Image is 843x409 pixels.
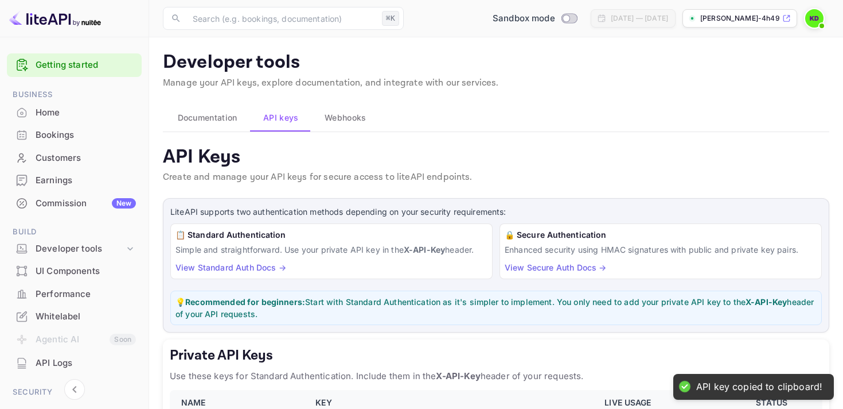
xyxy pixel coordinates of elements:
div: API key copied to clipboard! [696,381,822,393]
div: Customers [36,152,136,165]
img: LiteAPI logo [9,9,101,28]
div: Earnings [36,174,136,187]
div: Switch to Production mode [488,12,581,25]
p: Developer tools [163,51,829,74]
span: Business [7,88,142,101]
div: Commission [36,197,136,210]
div: Performance [7,283,142,306]
div: Performance [36,288,136,301]
strong: Recommended for beginners: [185,297,305,307]
div: Bookings [36,129,136,142]
a: CommissionNew [7,192,142,214]
div: Whitelabel [7,306,142,328]
a: Customers [7,147,142,168]
span: API keys [263,111,298,125]
input: Search (e.g. bookings, documentation) [186,7,377,30]
span: Documentation [178,111,237,125]
p: Simple and straightforward. Use your private API key in the header. [175,244,487,256]
div: API Logs [7,352,142,375]
span: Sandbox mode [493,12,555,25]
strong: X-API-Key [436,371,480,381]
a: Earnings [7,169,142,191]
p: Manage your API keys, explore documentation, and integrate with our services. [163,76,829,90]
div: Developer tools [36,242,124,256]
div: ⌘K [382,11,399,26]
a: Performance [7,283,142,304]
p: Create and manage your API keys for secure access to liteAPI endpoints. [163,171,829,184]
p: Enhanced security using HMAC signatures with public and private key pairs. [505,244,817,256]
div: Bookings [7,124,142,146]
button: Collapse navigation [64,379,85,400]
div: Developer tools [7,239,142,259]
h6: 🔒 Secure Authentication [505,229,817,241]
div: UI Components [7,260,142,283]
p: LiteAPI supports two authentication methods depending on your security requirements: [170,206,822,218]
a: Getting started [36,59,136,72]
a: Home [7,102,142,123]
a: View Standard Auth Docs → [175,263,286,272]
strong: X-API-Key [746,297,787,307]
a: Bookings [7,124,142,145]
a: Whitelabel [7,306,142,327]
div: UI Components [36,265,136,278]
p: [PERSON_NAME]-4h49n.n... [700,13,780,24]
h6: 📋 Standard Authentication [175,229,487,241]
span: Security [7,386,142,399]
span: Build [7,226,142,238]
div: New [112,198,136,209]
div: Home [36,106,136,119]
strong: X-API-Key [404,245,445,254]
p: API Keys [163,146,829,169]
a: UI Components [7,260,142,281]
div: Getting started [7,53,142,77]
a: API Logs [7,352,142,373]
h5: Private API Keys [170,346,822,365]
div: Home [7,102,142,124]
div: [DATE] — [DATE] [611,13,668,24]
span: Webhooks [325,111,366,125]
div: CommissionNew [7,192,142,215]
p: Use these keys for Standard Authentication. Include them in the header of your requests. [170,369,822,383]
div: account-settings tabs [163,104,829,132]
a: View Secure Auth Docs → [505,263,606,272]
img: Kinjal Dhanani [805,9,824,28]
p: 💡 Start with Standard Authentication as it's simpler to implement. You only need to add your priv... [175,296,817,320]
div: API Logs [36,357,136,370]
div: Customers [7,147,142,169]
div: Earnings [7,169,142,192]
div: Whitelabel [36,310,136,323]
